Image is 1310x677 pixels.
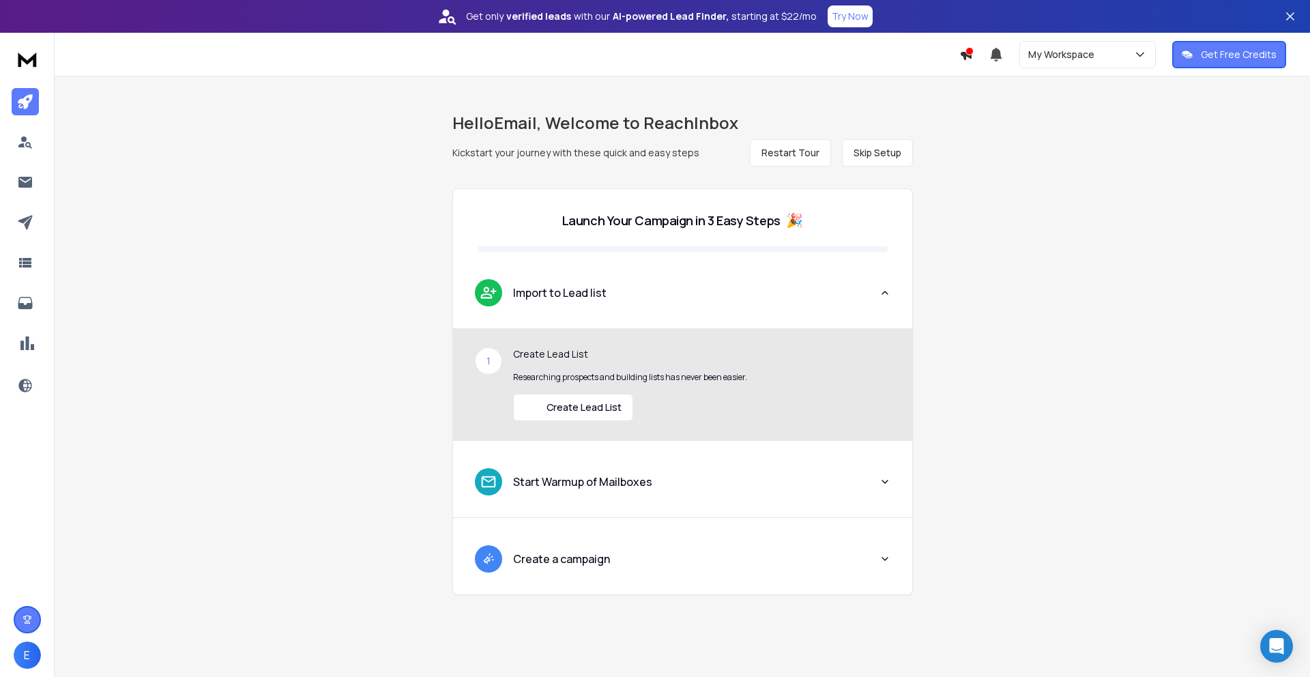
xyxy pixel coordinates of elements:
p: Create a campaign [513,551,610,567]
button: leadStart Warmup of Mailboxes [453,457,912,517]
strong: AI-powered Lead Finder, [613,10,729,23]
button: Try Now [828,5,873,27]
p: Get only with our starting at $22/mo [466,10,817,23]
p: Researching prospects and building lists has never been easier. [513,372,890,383]
p: Launch Your Campaign in 3 Easy Steps [562,211,781,230]
span: Skip Setup [854,146,901,160]
button: leadImport to Lead list [453,268,912,328]
h1: Hello Email , Welcome to ReachInbox [452,112,913,134]
div: 1 [475,347,502,375]
button: E [14,642,41,669]
img: logo [14,46,41,72]
img: lead [525,399,541,416]
p: Try Now [832,10,869,23]
p: Get Free Credits [1201,48,1277,61]
button: leadCreate a campaign [453,534,912,594]
p: Create Lead List [513,347,890,361]
img: lead [480,550,497,567]
div: Open Intercom Messenger [1260,630,1293,663]
button: Skip Setup [842,139,913,167]
span: 🎉 [786,211,803,230]
p: Import to Lead list [513,285,607,301]
div: leadImport to Lead list [453,328,912,440]
p: My Workspace [1028,48,1100,61]
img: lead [480,473,497,491]
p: Kickstart your journey with these quick and easy steps [452,146,699,160]
img: lead [480,284,497,301]
p: Start Warmup of Mailboxes [513,474,652,490]
button: Create Lead List [513,394,633,421]
button: Restart Tour [750,139,831,167]
button: Get Free Credits [1172,41,1286,68]
strong: verified leads [506,10,571,23]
